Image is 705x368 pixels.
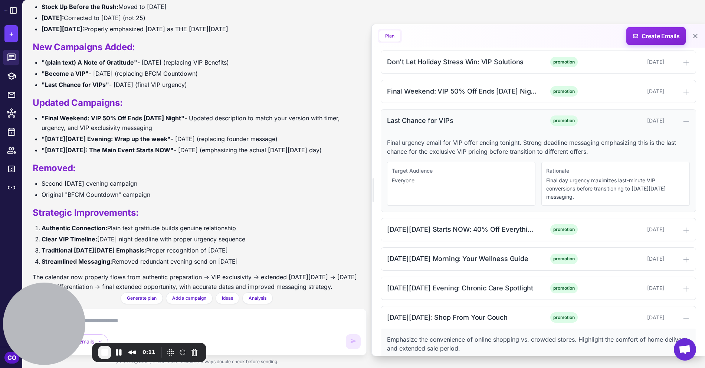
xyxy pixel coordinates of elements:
[42,58,361,67] li: - [DATE] (replacing VIP Benefits)
[42,247,146,254] strong: Traditional [DATE][DATE] Emphasis:
[42,179,361,188] li: Second [DATE] evening campaign
[591,313,664,322] div: [DATE]
[387,283,537,293] div: [DATE][DATE] Evening: Chronic Care Spotlight
[216,292,239,304] button: Ideas
[626,27,686,45] button: Create Emails
[387,86,537,96] div: Final Weekend: VIP 50% Off Ends [DATE] Night
[624,27,689,45] span: Create Emails
[127,295,157,302] span: Generate plan
[9,28,14,39] span: +
[121,292,163,304] button: Generate plan
[249,295,266,302] span: Analysis
[42,80,361,89] li: - [DATE] (final VIP urgency)
[392,176,531,185] p: Everyone
[42,223,361,233] li: Plain text gratitude builds genuine relationship
[591,58,664,66] div: [DATE]
[42,3,118,10] strong: Stock Up Before the Rush:
[387,115,537,126] div: Last Chance for VIPs
[33,162,361,174] h2: Removed:
[42,113,361,133] li: - Updated description to match your version with timer, urgency, and VIP exclusivity messaging
[387,312,537,322] div: [DATE][DATE]: Shop From Your Couch
[42,70,89,77] strong: "Become a VIP"
[42,25,84,33] strong: [DATE][DATE]:
[550,57,578,67] span: promotion
[42,24,361,34] li: Properly emphasized [DATE] as THE [DATE][DATE]
[42,190,361,199] li: Original "BFCM Countdown" campaign
[33,97,361,109] h2: Updated Campaigns:
[42,114,184,122] strong: "Final Weekend: VIP 50% Off Ends [DATE] Night"
[591,117,664,125] div: [DATE]
[42,257,361,266] li: Removed redundant evening send on [DATE]
[42,13,361,23] li: Corrected to [DATE] (not 25)
[550,254,578,264] span: promotion
[42,14,64,22] strong: [DATE]:
[546,167,685,175] div: Rationale
[166,292,213,304] button: Add a campaign
[546,176,685,201] p: Final day urgency maximizes last-minute VIP conversions before transitioning to [DATE][DATE] mess...
[42,245,361,255] li: Proper recognition of [DATE]
[42,134,361,144] li: - [DATE] (replacing founder message)
[42,145,361,155] li: - [DATE] (emphasizing the actual [DATE][DATE] day)
[42,235,97,243] strong: Clear VIP Timeline:
[42,81,109,88] strong: "Last Chance for VIPs"
[550,86,578,97] span: promotion
[42,2,361,12] li: Moved to [DATE]
[42,135,171,143] strong: "[DATE][DATE] Evening: Wrap up the week"
[387,57,537,67] div: Don't Let Holiday Stress Win: VIP Solutions
[42,258,112,265] strong: Streamlined Messaging:
[387,335,690,353] p: Emphasize the convenience of online shopping vs. crowded stores. Highlight the comfort of home de...
[42,69,361,78] li: - [DATE] (replacing BFCM Countdown)
[222,295,233,302] span: Ideas
[550,283,578,293] span: promotion
[33,272,361,292] p: The calendar now properly flows from authentic preparation → VIP exclusivity → extended [DATE][DA...
[387,224,537,234] div: [DATE][DATE] Starts NOW: 40% Off Everything + 50% Off Chronic Care
[392,167,531,175] div: Target Audience
[591,255,664,263] div: [DATE]
[387,138,690,156] p: Final urgency email for VIP offer ending tonight. Strong deadline messaging emphasizing this is t...
[42,234,361,244] li: [DATE] night deadline with proper urgency sequence
[42,59,137,66] strong: "(plain text) A Note of Gratitude"
[550,312,578,323] span: promotion
[387,254,537,264] div: [DATE][DATE] Morning: Your Wellness Guide
[550,115,578,126] span: promotion
[379,30,400,42] button: Plan
[42,224,107,232] strong: Authentic Connection:
[591,225,664,234] div: [DATE]
[591,87,664,95] div: [DATE]
[42,146,174,154] strong: "[DATE][DATE]: The Main Event Starts NOW"
[591,284,664,292] div: [DATE]
[4,25,18,42] button: +
[33,41,361,53] h2: New Campaigns Added:
[550,224,578,235] span: promotion
[242,292,273,304] button: Analysis
[172,295,206,302] span: Add a campaign
[674,338,696,361] div: Open chat
[33,207,361,219] h2: Strategic Improvements:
